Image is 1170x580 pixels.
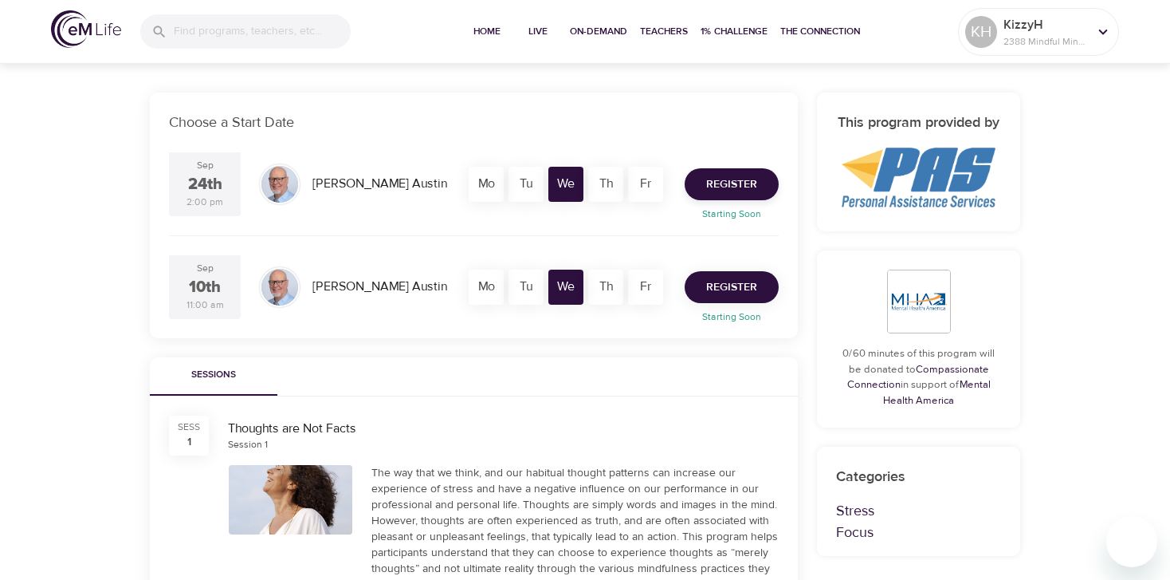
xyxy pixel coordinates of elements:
span: Home [468,23,506,40]
div: 2:00 pm [186,195,223,209]
span: 1% Challenge [701,23,768,40]
a: Mental Health America [883,378,991,407]
p: Stress [836,500,1001,522]
div: Tu [508,167,544,202]
p: Starting Soon [675,207,788,221]
button: Register [685,271,779,303]
div: Fr [628,167,663,202]
div: Mo [469,167,504,202]
img: logo [51,10,121,48]
button: Register [685,168,779,200]
p: Categories [836,466,1001,487]
span: Live [519,23,557,40]
img: PAS%20logo.png [842,148,995,207]
div: Sep [197,262,214,275]
p: 2388 Mindful Minutes [1003,34,1088,49]
div: 11:00 am [186,298,224,312]
div: Th [588,167,623,202]
span: Sessions [159,367,268,384]
div: [PERSON_NAME] Austin [306,271,453,302]
div: 24th [188,173,222,196]
span: On-Demand [570,23,627,40]
div: 10th [189,276,221,299]
span: Teachers [640,23,688,40]
iframe: Button to launch messaging window [1106,516,1157,567]
div: Th [588,270,623,305]
p: Choose a Start Date [169,112,779,133]
h6: This program provided by [836,112,1001,135]
input: Find programs, teachers, etc... [174,14,351,49]
div: Sep [197,159,214,172]
div: Mo [469,270,504,305]
div: Tu [508,270,544,305]
div: KH [965,16,997,48]
div: 1 [187,434,191,450]
p: Focus [836,522,1001,543]
div: We [548,167,583,202]
span: Register [706,175,757,195]
p: Starting Soon [675,310,788,324]
span: The Connection [780,23,860,40]
div: Thoughts are Not Facts [228,420,779,438]
div: Session 1 [228,438,268,452]
div: We [548,270,583,305]
p: 0/60 minutes of this program will be donated to in support of [836,346,1001,408]
div: SESS [178,420,200,434]
div: Fr [628,270,663,305]
a: Compassionate Connection [847,363,989,392]
div: [PERSON_NAME] Austin [306,168,453,199]
p: KizzyH [1003,15,1088,34]
span: Register [706,278,757,298]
